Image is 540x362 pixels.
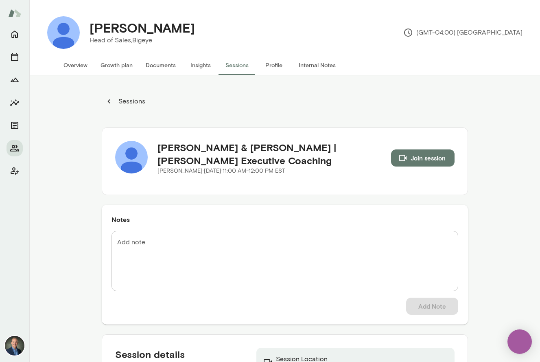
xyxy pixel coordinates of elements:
[7,26,23,42] button: Home
[7,117,23,134] button: Documents
[157,141,391,167] h5: [PERSON_NAME] & [PERSON_NAME] | [PERSON_NAME] Executive Coaching
[157,167,391,175] p: [PERSON_NAME] · [DATE] · 11:00 AM-12:00 PM EST
[7,163,23,179] button: Client app
[111,215,458,224] h6: Notes
[8,5,21,21] img: Mento
[139,55,182,75] button: Documents
[90,35,195,45] p: Head of Sales, Bigeye
[182,55,219,75] button: Insights
[7,72,23,88] button: Growth Plan
[7,49,23,65] button: Sessions
[115,348,244,361] h5: Session details
[94,55,139,75] button: Growth plan
[7,94,23,111] button: Insights
[57,55,94,75] button: Overview
[7,140,23,156] button: Members
[219,55,256,75] button: Sessions
[47,16,80,49] img: Drew Stark
[115,141,148,173] img: Drew Stark
[256,55,292,75] button: Profile
[403,28,523,37] p: (GMT-04:00) [GEOGRAPHIC_DATA]
[292,55,342,75] button: Internal Notes
[102,93,150,110] button: Sessions
[5,336,24,355] img: Michael Alden
[90,20,195,35] h4: [PERSON_NAME]
[117,97,145,106] p: Sessions
[391,149,455,167] button: Join session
